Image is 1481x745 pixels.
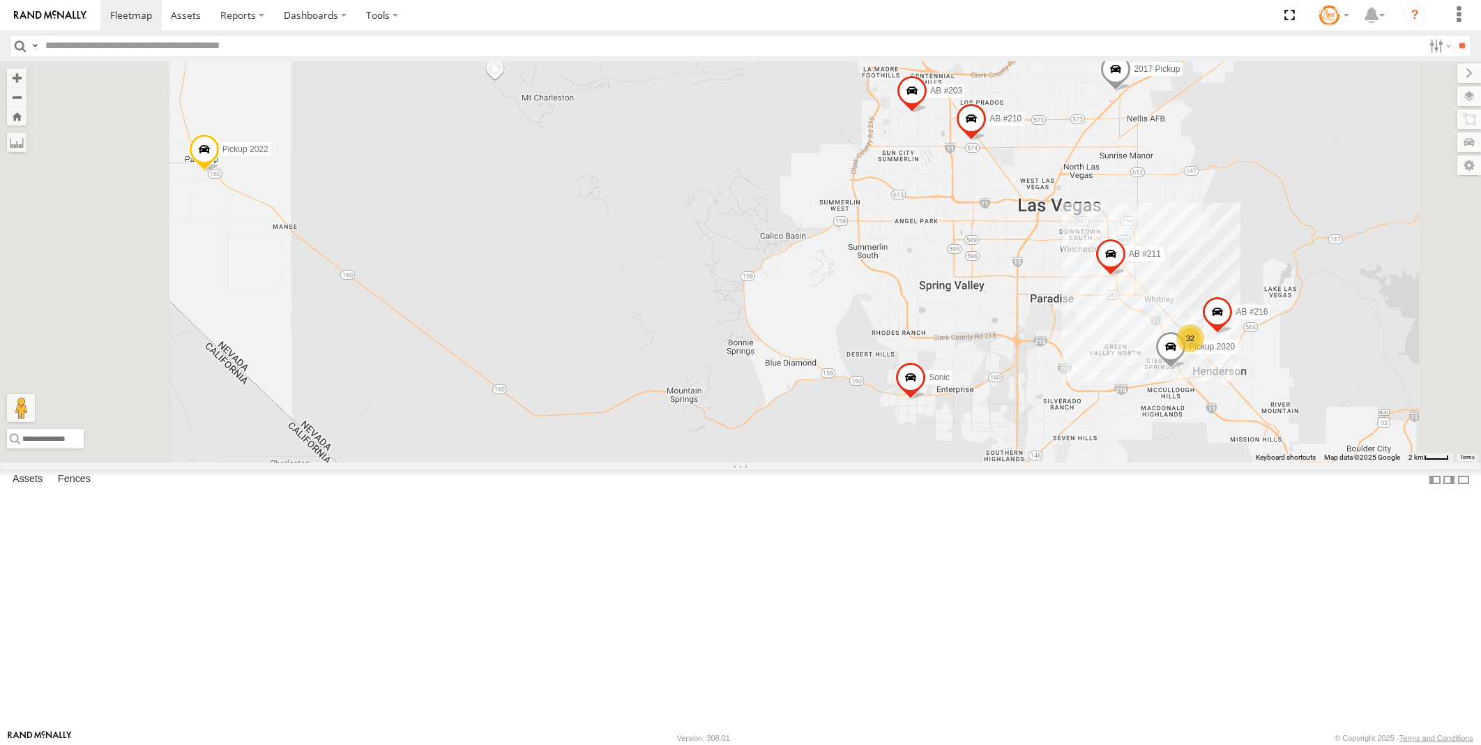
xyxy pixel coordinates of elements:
div: © Copyright 2025 - [1335,734,1473,742]
button: Zoom in [7,68,26,87]
label: Assets [6,470,50,490]
label: Search Filter Options [1424,36,1454,56]
label: Hide Summary Table [1457,469,1471,490]
label: Map Settings [1457,156,1481,175]
a: Terms (opens in new tab) [1460,454,1475,460]
label: Dock Summary Table to the Left [1428,469,1442,490]
button: Map Scale: 2 km per 32 pixels [1404,453,1453,462]
span: Pickup 2022 [222,144,268,154]
a: Visit our Website [8,731,72,745]
div: Tommy Stauffer [1314,5,1354,26]
div: Version: 308.01 [677,734,730,742]
span: AB #203 [930,86,962,96]
button: Zoom Home [7,107,26,126]
div: 32 [1176,324,1204,352]
span: AB #211 [1129,249,1161,259]
span: AB #210 [989,113,1021,123]
button: Drag Pegman onto the map to open Street View [7,394,35,422]
label: Search Query [29,36,40,56]
label: Measure [7,133,26,152]
i: ? [1404,4,1426,27]
label: Fences [51,470,98,490]
span: Sonic [929,372,950,382]
button: Zoom out [7,87,26,107]
a: Terms and Conditions [1399,734,1473,742]
img: rand-logo.svg [14,10,86,20]
span: 2 km [1408,453,1424,461]
label: Dock Summary Table to the Right [1442,469,1456,490]
span: AB #216 [1236,307,1268,317]
span: Pickup 2020 [1189,342,1235,352]
span: 2017 Pickup [1134,63,1180,73]
button: Keyboard shortcuts [1256,453,1316,462]
span: Map data ©2025 Google [1324,453,1400,461]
